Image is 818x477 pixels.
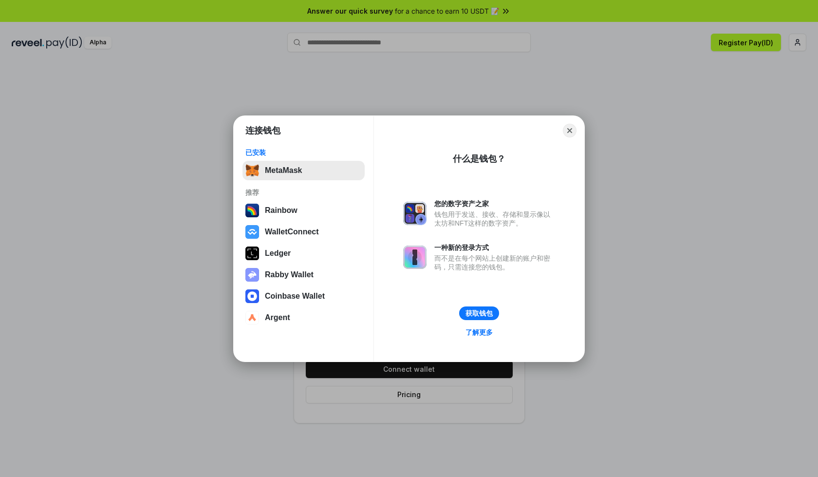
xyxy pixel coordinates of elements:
[403,202,427,225] img: svg+xml,%3Csvg%20xmlns%3D%22http%3A%2F%2Fwww.w3.org%2F2000%2Fsvg%22%20fill%3D%22none%22%20viewBox...
[242,308,365,327] button: Argent
[434,210,555,228] div: 钱包用于发送、接收、存储和显示像以太坊和NFT这样的数字资产。
[265,270,314,279] div: Rabby Wallet
[265,249,291,258] div: Ledger
[245,289,259,303] img: svg+xml,%3Csvg%20width%3D%2228%22%20height%3D%2228%22%20viewBox%3D%220%200%2028%2028%22%20fill%3D...
[245,225,259,239] img: svg+xml,%3Csvg%20width%3D%2228%22%20height%3D%2228%22%20viewBox%3D%220%200%2028%2028%22%20fill%3D...
[242,201,365,220] button: Rainbow
[245,164,259,177] img: svg+xml,%3Csvg%20fill%3D%22none%22%20height%3D%2233%22%20viewBox%3D%220%200%2035%2033%22%20width%...
[245,188,362,197] div: 推荐
[245,311,259,324] img: svg+xml,%3Csvg%20width%3D%2228%22%20height%3D%2228%22%20viewBox%3D%220%200%2028%2028%22%20fill%3D...
[434,199,555,208] div: 您的数字资产之家
[245,247,259,260] img: svg+xml,%3Csvg%20xmlns%3D%22http%3A%2F%2Fwww.w3.org%2F2000%2Fsvg%22%20width%3D%2228%22%20height%3...
[242,286,365,306] button: Coinbase Wallet
[242,161,365,180] button: MetaMask
[245,204,259,217] img: svg+xml,%3Csvg%20width%3D%22120%22%20height%3D%22120%22%20viewBox%3D%220%200%20120%20120%22%20fil...
[242,222,365,242] button: WalletConnect
[245,148,362,157] div: 已安装
[265,166,302,175] div: MetaMask
[245,125,280,136] h1: 连接钱包
[460,326,499,339] a: 了解更多
[265,228,319,236] div: WalletConnect
[459,306,499,320] button: 获取钱包
[403,246,427,269] img: svg+xml,%3Csvg%20xmlns%3D%22http%3A%2F%2Fwww.w3.org%2F2000%2Fsvg%22%20fill%3D%22none%22%20viewBox...
[265,206,297,215] div: Rainbow
[563,124,576,137] button: Close
[453,153,505,165] div: 什么是钱包？
[434,254,555,271] div: 而不是在每个网站上创建新的账户和密码，只需连接您的钱包。
[465,309,493,318] div: 获取钱包
[265,313,290,322] div: Argent
[242,265,365,285] button: Rabby Wallet
[465,328,493,337] div: 了解更多
[265,292,325,301] div: Coinbase Wallet
[434,243,555,252] div: 一种新的登录方式
[242,244,365,263] button: Ledger
[245,268,259,282] img: svg+xml,%3Csvg%20xmlns%3D%22http%3A%2F%2Fwww.w3.org%2F2000%2Fsvg%22%20fill%3D%22none%22%20viewBox...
